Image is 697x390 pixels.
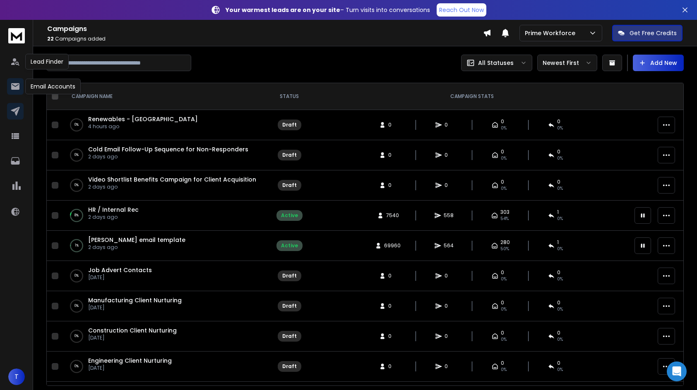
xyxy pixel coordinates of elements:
span: 0 [501,148,504,155]
div: Draft [282,273,297,279]
span: 0 [557,269,560,276]
p: – Turn visits into conversations [226,6,430,14]
p: 2 days ago [88,153,248,160]
span: 0% [557,185,563,192]
span: 0 [445,152,453,158]
p: 1 % [75,242,79,250]
a: Construction Client Nurturing [88,326,177,335]
p: [DATE] [88,335,177,341]
button: T [8,368,25,385]
span: 0% [501,185,507,192]
span: 0 [557,179,560,185]
span: 0 [557,360,560,366]
span: 1 [557,209,559,215]
span: 0% [501,155,507,162]
td: 0%Job Advert Contacts[DATE] [62,261,264,291]
td: 0%Construction Client Nurturing[DATE] [62,321,264,352]
p: 2 days ago [88,214,139,220]
img: logo [8,28,25,43]
span: 7540 [386,212,399,219]
span: 0 [501,299,504,306]
span: 280 [500,239,510,246]
span: 0 [557,148,560,155]
span: 0 [445,363,453,370]
a: Renewables - [GEOGRAPHIC_DATA] [88,115,198,123]
p: 0 % [75,302,79,310]
span: 0 [501,179,504,185]
div: Draft [282,152,297,158]
td: 8%HR / Internal Rec2 days ago [62,201,264,231]
span: 0 [388,333,397,340]
div: Draft [282,333,297,340]
td: 0%Engineering Client Nurturing[DATE] [62,352,264,382]
a: Video Shortlist Benefits Campaign for Client Acquisition [88,175,256,184]
h1: Campaigns [47,24,483,34]
button: Get Free Credits [612,25,683,41]
span: 564 [444,242,454,249]
span: 0% [557,366,563,373]
span: 303 [500,209,510,215]
p: 0 % [75,181,79,189]
div: Email Accounts [25,79,81,94]
p: 2 days ago [88,244,185,251]
span: 0 [388,152,397,158]
span: Cold Email Follow-Up Sequence for Non-Responders [88,145,248,153]
div: Active [281,212,298,219]
span: 0 [445,182,453,189]
p: 8 % [75,211,79,220]
span: 0 [388,182,397,189]
p: 2 days ago [88,184,256,190]
td: 1%[PERSON_NAME] email template2 days ago [62,231,264,261]
p: Campaigns added [47,36,483,42]
th: CAMPAIGN NAME [62,83,264,110]
span: 558 [444,212,454,219]
span: 0 [445,122,453,128]
div: Active [281,242,298,249]
span: 69960 [384,242,401,249]
span: 50 % [500,246,509,252]
div: Draft [282,182,297,189]
span: 54 % [500,215,509,222]
p: Reach Out Now [439,6,484,14]
a: [PERSON_NAME] email template [88,236,185,244]
p: 0 % [75,121,79,129]
div: Lead Finder [25,54,69,69]
span: 0% [501,276,507,282]
td: 0%Renewables - [GEOGRAPHIC_DATA]4 hours ago [62,110,264,140]
td: 0%Cold Email Follow-Up Sequence for Non-Responders2 days ago [62,140,264,170]
span: 0 [445,333,453,340]
span: 0% [501,366,507,373]
p: 0 % [75,332,79,340]
span: Job Advert Contacts [88,266,152,274]
td: 0%Manufacturing Client Nurturing[DATE] [62,291,264,321]
span: 22 [47,35,54,42]
a: Manufacturing Client Nurturing [88,296,182,304]
span: 0 % [557,215,563,222]
span: 0% [501,125,507,132]
strong: Your warmest leads are on your site [226,6,340,14]
p: 0 % [75,272,79,280]
div: Draft [282,363,297,370]
td: 0%Video Shortlist Benefits Campaign for Client Acquisition2 days ago [62,170,264,201]
a: HR / Internal Rec [88,206,139,214]
span: 0 [501,360,504,366]
span: 0 [557,330,560,336]
span: 0 [445,273,453,279]
span: 0 [501,330,504,336]
p: All Statuses [478,59,514,67]
p: [DATE] [88,274,152,281]
a: Engineering Client Nurturing [88,357,172,365]
p: [DATE] [88,304,182,311]
p: Get Free Credits [630,29,677,37]
span: 0% [501,336,507,343]
span: 0% [557,336,563,343]
span: 0 [388,363,397,370]
span: 0 [501,269,504,276]
p: 0 % [75,362,79,371]
span: 0 % [557,246,563,252]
